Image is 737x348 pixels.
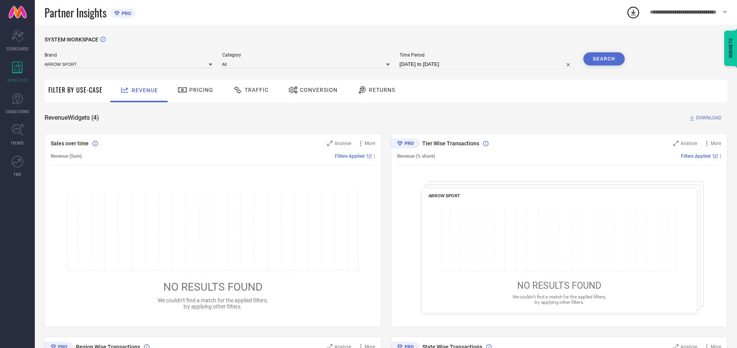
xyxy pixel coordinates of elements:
span: DOWNLOAD [696,114,722,122]
span: Brand [45,52,213,58]
span: Analyse [680,141,697,146]
span: Tier Wise Transactions [422,140,479,146]
div: Premium [391,138,420,150]
span: Revenue (% share) [397,153,435,159]
span: Pricing [189,87,213,93]
span: Time Period [399,52,574,58]
svg: Zoom [673,141,679,146]
span: Traffic [245,87,269,93]
span: Revenue [132,87,158,93]
span: Conversion [300,87,338,93]
span: | [374,153,375,159]
span: Revenue Widgets ( 4 ) [45,114,99,122]
div: Open download list [626,5,640,19]
span: Filters Applied [335,153,365,159]
span: Analyse [334,141,351,146]
span: SUGGESTIONS [6,109,29,114]
span: More [365,141,375,146]
span: SCORECARDS [6,46,29,52]
span: Sales over time [51,140,89,146]
span: Category [222,52,390,58]
span: SYSTEM WORKSPACE [45,36,98,43]
span: WORKSPACE [7,77,28,83]
button: Search [583,52,625,65]
span: Filter By Use-Case [48,85,103,95]
span: PRO [120,10,131,16]
span: We couldn’t find a match for the applied filters, try applying other filters. [158,297,268,310]
span: FWD [14,171,21,177]
span: Filters Applied [681,153,711,159]
span: We couldn’t find a match for the applied filters, try applying other filters. [512,294,606,305]
span: NO RESULTS FOUND [163,281,262,293]
span: More [711,141,721,146]
svg: Zoom [327,141,333,146]
span: | [720,153,721,159]
span: Returns [369,87,395,93]
span: Revenue (Sum) [51,153,82,159]
span: NO RESULTS FOUND [517,280,601,291]
span: Partner Insights [45,5,106,21]
input: Select time period [399,60,574,69]
span: ARROW SPORT [428,193,460,198]
span: TRENDS [11,140,24,146]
